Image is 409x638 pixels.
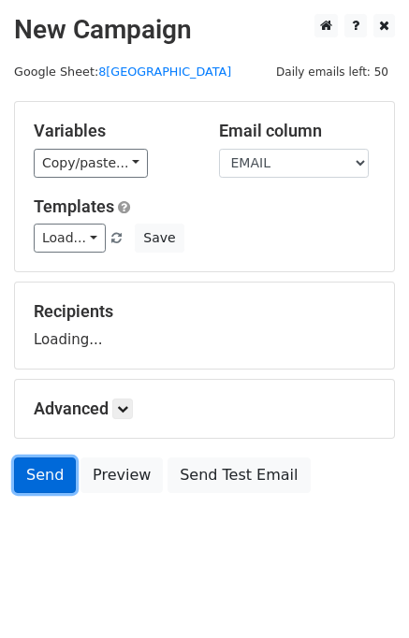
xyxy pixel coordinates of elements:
a: Preview [80,457,163,493]
a: Send Test Email [168,457,310,493]
h5: Recipients [34,301,375,322]
h5: Email column [219,121,376,141]
a: Load... [34,224,106,253]
div: 聊天小工具 [315,548,409,638]
a: Daily emails left: 50 [270,65,395,79]
div: Loading... [34,301,375,350]
a: Copy/paste... [34,149,148,178]
small: Google Sheet: [14,65,231,79]
h5: Advanced [34,399,375,419]
button: Save [135,224,183,253]
h2: New Campaign [14,14,395,46]
h5: Variables [34,121,191,141]
a: Templates [34,196,114,216]
iframe: Chat Widget [315,548,409,638]
a: 8[GEOGRAPHIC_DATA] [98,65,231,79]
span: Daily emails left: 50 [270,62,395,82]
a: Send [14,457,76,493]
